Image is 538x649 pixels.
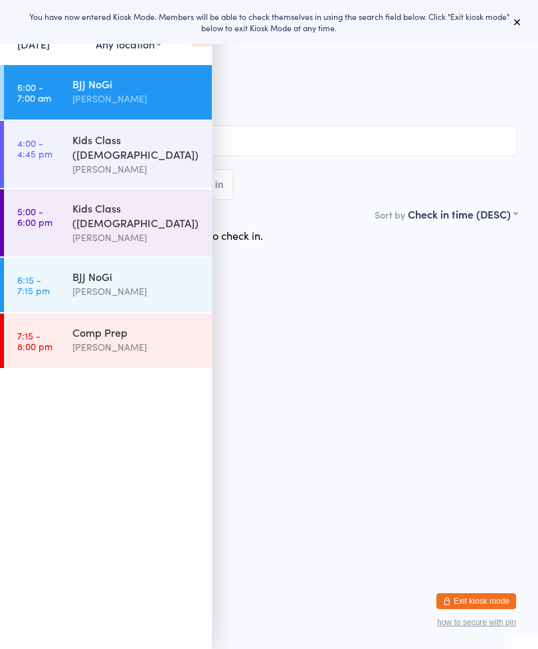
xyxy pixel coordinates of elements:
input: Search [21,126,517,156]
div: [PERSON_NAME] [72,161,201,177]
a: 5:00 -6:00 pmKids Class ([DEMOGRAPHIC_DATA])[PERSON_NAME] [4,189,212,256]
div: Kids Class ([DEMOGRAPHIC_DATA]) [72,132,201,161]
time: 4:00 - 4:45 pm [17,138,52,159]
a: 6:00 -7:00 amBJJ NoGi[PERSON_NAME] [4,65,212,120]
div: Any location [96,37,161,51]
button: how to secure with pin [437,618,516,627]
button: Exit kiosk mode [436,593,516,609]
span: [PERSON_NAME] [21,75,497,88]
div: Comp Prep [72,325,201,339]
span: Brazilian Jiu-Jitsu [21,102,517,115]
div: [PERSON_NAME] [72,230,201,245]
div: [PERSON_NAME] [72,91,201,106]
time: 5:00 - 6:00 pm [17,206,52,227]
time: 6:00 - 7:00 am [17,82,51,103]
h2: BJJ NoGi Check-in [21,33,517,55]
div: [PERSON_NAME] [72,284,201,299]
time: 6:15 - 7:15 pm [17,274,50,296]
a: 7:15 -8:00 pmComp Prep[PERSON_NAME] [4,314,212,368]
span: Insight Jiu Jitsu Academy [21,88,497,102]
div: You have now entered Kiosk Mode. Members will be able to check themselves in using the search fie... [21,11,517,33]
a: [DATE] [17,37,50,51]
div: [PERSON_NAME] [72,339,201,355]
a: 4:00 -4:45 pmKids Class ([DEMOGRAPHIC_DATA])[PERSON_NAME] [4,121,212,188]
div: BJJ NoGi [72,269,201,284]
div: BJJ NoGi [72,76,201,91]
span: [DATE] 6:00am [21,62,497,75]
time: 7:15 - 8:00 pm [17,330,52,351]
div: Check in time (DESC) [408,207,517,221]
div: Kids Class ([DEMOGRAPHIC_DATA]) [72,201,201,230]
label: Sort by [375,208,405,221]
a: 6:15 -7:15 pmBJJ NoGi[PERSON_NAME] [4,258,212,312]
